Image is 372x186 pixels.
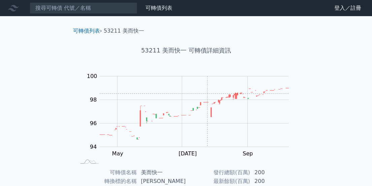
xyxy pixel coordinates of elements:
[73,28,100,34] a: 可轉債列表
[250,168,297,177] td: 200
[87,73,97,79] tspan: 100
[250,177,297,186] td: 200
[90,120,97,126] tspan: 96
[186,177,250,186] td: 最新餘額(百萬)
[112,150,123,157] tspan: May
[243,150,253,157] tspan: Sep
[186,168,250,177] td: 發行總額(百萬)
[30,2,137,14] input: 搜尋可轉債 代號／名稱
[137,168,186,177] td: 美而快一
[137,177,186,186] td: [PERSON_NAME]
[104,27,144,35] li: 53211 美而快一
[145,5,172,11] a: 可轉債列表
[83,73,299,157] g: Chart
[73,27,102,35] li: ›
[329,3,367,13] a: 登入／註冊
[68,46,305,55] h1: 53211 美而快一 可轉債詳細資訊
[76,168,137,177] td: 可轉債名稱
[90,144,97,150] tspan: 94
[76,177,137,186] td: 轉換標的名稱
[90,97,97,103] tspan: 98
[178,150,197,157] tspan: [DATE]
